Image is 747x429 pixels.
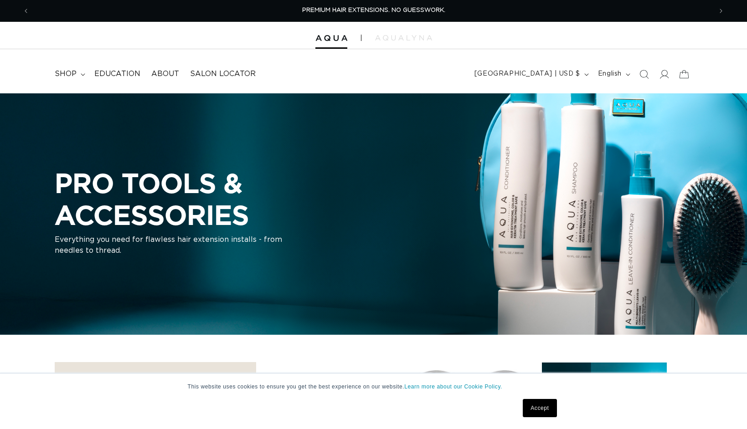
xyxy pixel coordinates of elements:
p: Everything you need for flawless hair extension installs - from needles to thread. [55,235,283,256]
span: Education [94,69,140,79]
button: English [592,66,634,83]
a: Education [89,64,146,84]
summary: Availability (0 selected) [64,372,247,404]
a: Accept [523,399,556,417]
button: [GEOGRAPHIC_DATA] | USD $ [469,66,592,83]
button: Previous announcement [16,2,36,20]
a: About [146,64,185,84]
button: Next announcement [711,2,731,20]
img: aqualyna.com [375,35,432,41]
summary: shop [49,64,89,84]
span: About [151,69,179,79]
span: PREMIUM HAIR EXTENSIONS. NO GUESSWORK. [302,7,445,13]
span: [GEOGRAPHIC_DATA] | USD $ [474,69,580,79]
span: Salon Locator [190,69,256,79]
span: shop [55,69,77,79]
img: Aqua Hair Extensions [315,35,347,41]
p: This website uses cookies to ensure you get the best experience on our website. [188,383,560,391]
a: Learn more about our Cookie Policy. [404,383,502,390]
summary: Search [634,64,654,84]
h2: PRO TOOLS & ACCESSORIES [55,167,401,230]
a: Salon Locator [185,64,261,84]
span: English [598,69,622,79]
